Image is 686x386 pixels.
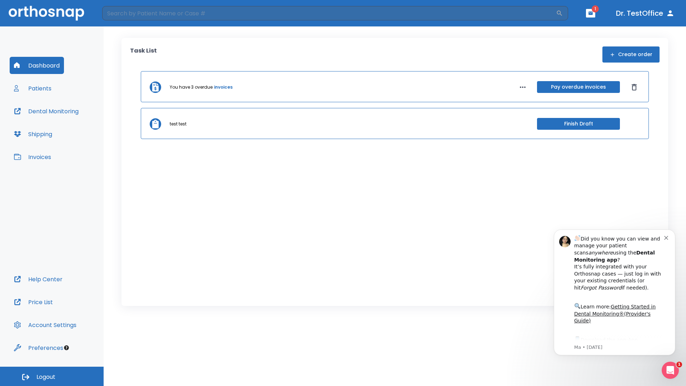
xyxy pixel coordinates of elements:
[10,57,64,74] button: Dashboard
[31,117,121,153] div: Download the app: | ​ Let us know if you need help getting started!
[10,316,81,333] button: Account Settings
[10,103,83,120] button: Dental Monitoring
[676,362,682,367] span: 1
[543,219,686,367] iframe: Intercom notifications message
[63,345,70,351] div: Tooltip anchor
[9,6,84,20] img: Orthosnap
[537,118,620,130] button: Finish Draft
[602,46,660,63] button: Create order
[10,148,55,165] button: Invoices
[10,339,68,356] button: Preferences
[36,373,55,381] span: Logout
[31,118,95,131] a: App Store
[10,293,57,311] button: Price List
[170,121,187,127] p: test test
[102,6,556,20] input: Search by Patient Name or Case #
[121,15,127,21] button: Dismiss notification
[10,271,67,288] button: Help Center
[10,80,56,97] button: Patients
[214,84,233,90] a: invoices
[537,81,620,93] button: Pay overdue invoices
[592,5,599,13] span: 1
[613,7,677,20] button: Dr. TestOffice
[662,362,679,379] iframe: Intercom live chat
[130,46,157,63] p: Task List
[628,81,640,93] button: Dismiss
[31,125,121,132] p: Message from Ma, sent 1w ago
[170,84,213,90] p: You have 3 overdue
[10,125,56,143] button: Shipping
